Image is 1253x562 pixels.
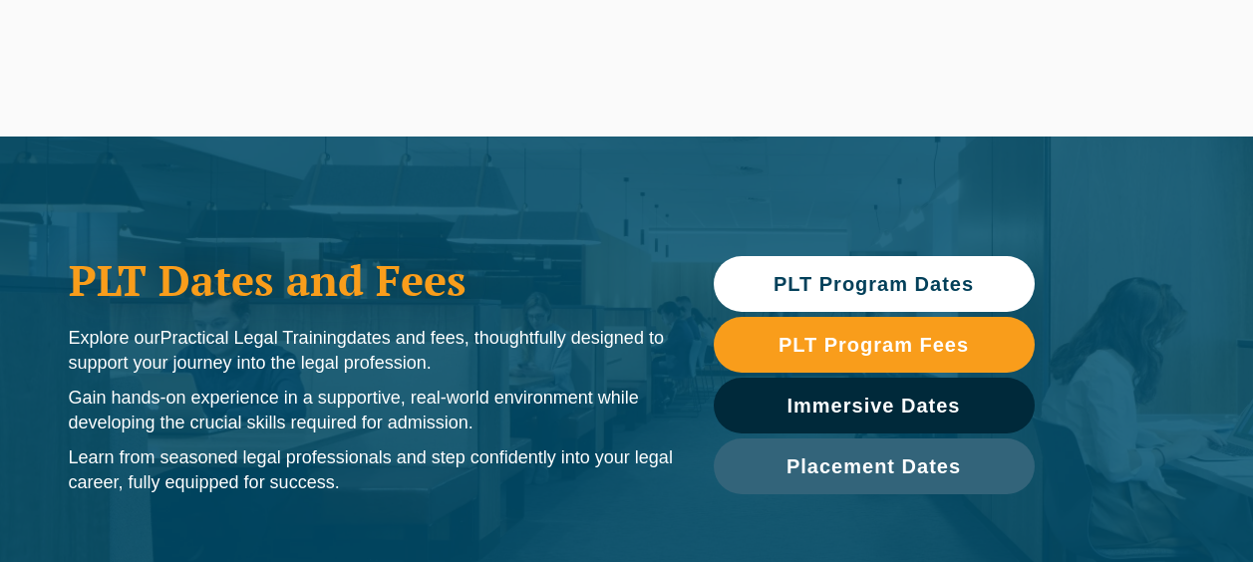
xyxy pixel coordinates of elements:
h1: PLT Dates and Fees [69,255,674,305]
a: PLT Program Fees [714,317,1035,373]
a: Immersive Dates [714,378,1035,433]
a: Placement Dates [714,438,1035,494]
p: Learn from seasoned legal professionals and step confidently into your legal career, fully equipp... [69,445,674,495]
span: Practical Legal Training [160,328,347,348]
p: Explore our dates and fees, thoughtfully designed to support your journey into the legal profession. [69,326,674,376]
span: PLT Program Fees [779,335,969,355]
a: PLT Program Dates [714,256,1035,312]
p: Gain hands-on experience in a supportive, real-world environment while developing the crucial ski... [69,386,674,435]
span: Immersive Dates [787,396,961,416]
span: Placement Dates [786,456,961,476]
span: PLT Program Dates [774,274,974,294]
